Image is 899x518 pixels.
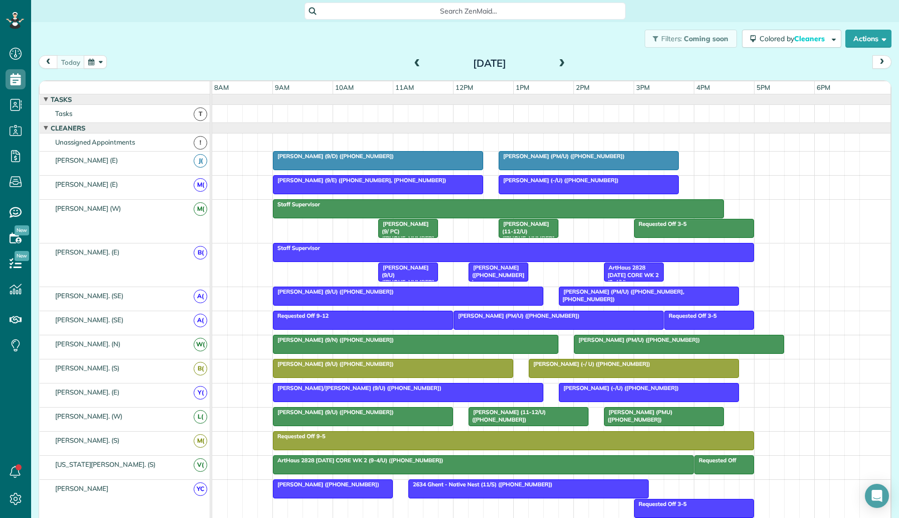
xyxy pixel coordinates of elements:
span: [US_STATE][PERSON_NAME]. (S) [53,460,158,468]
span: T [194,107,207,121]
span: [PERSON_NAME] (9/U) ([PHONE_NUMBER]) [378,264,434,293]
span: [PERSON_NAME]. (E) [53,248,121,256]
span: [PERSON_NAME]. (N) [53,340,122,348]
span: Requested Off 3-5 [634,500,687,507]
span: 6pm [815,83,832,91]
span: M( [194,178,207,192]
span: [PERSON_NAME] (-/U) ([PHONE_NUMBER]) [498,177,619,184]
span: [PERSON_NAME]. (SE) [53,316,125,324]
span: Coming soon [684,34,729,43]
span: [PERSON_NAME] (9/ PC) ([PHONE_NUMBER]) [378,220,434,249]
span: M( [194,202,207,216]
span: [PERSON_NAME]/[PERSON_NAME] (9/U) ([PHONE_NUMBER]) [272,384,442,392]
span: [PERSON_NAME] (W) [53,204,123,212]
span: ! [194,136,207,150]
div: Open Intercom Messenger [865,484,889,508]
span: 2634 Ghent - Native Nest (11/S) ([PHONE_NUMBER]) [408,481,553,488]
span: Filters: [661,34,682,43]
span: [PERSON_NAME] (-/ U) ([PHONE_NUMBER]) [528,360,651,367]
button: Actions [845,30,891,48]
span: [PERSON_NAME] (E) [53,156,120,164]
span: [PERSON_NAME] (9/U) ([PHONE_NUMBER]) [272,409,394,416]
span: 2pm [574,83,591,91]
span: [PERSON_NAME] (E) [53,180,120,188]
span: Requested Off 3-5 [664,312,717,319]
span: 1pm [514,83,531,91]
span: V( [194,458,207,472]
span: [PERSON_NAME] (PM/U) ([PHONE_NUMBER]) [498,153,625,160]
span: B( [194,246,207,260]
span: [PERSON_NAME] (9/D) ([PHONE_NUMBER]) [272,153,394,160]
span: Unassigned Appointments [53,138,137,146]
span: New [15,225,29,235]
span: Tasks [53,109,74,117]
span: 4pm [694,83,712,91]
span: B( [194,362,207,375]
span: 5pm [755,83,772,91]
span: [PERSON_NAME]. (S) [53,364,121,372]
span: [PERSON_NAME] (PM/U) ([PHONE_NUMBER]) [453,312,580,319]
span: Staff Supervisor [272,201,321,208]
span: Cleaners [794,34,826,43]
span: [PERSON_NAME] (9/U) ([PHONE_NUMBER]) [272,288,394,295]
span: [PERSON_NAME] ([PHONE_NUMBER]) [272,481,380,488]
span: [PERSON_NAME]. (SE) [53,292,125,300]
span: Cleaners [49,124,87,132]
span: [PERSON_NAME] (11-12/U) ([PHONE_NUMBER]) [468,409,546,423]
span: [PERSON_NAME]. (W) [53,412,124,420]
span: [PERSON_NAME] [53,484,111,492]
span: Requested Off 3-5 [634,220,687,227]
h2: [DATE] [427,58,552,69]
span: [PERSON_NAME] (9/E) ([PHONE_NUMBER], [PHONE_NUMBER]) [272,177,447,184]
span: [PERSON_NAME]. (S) [53,436,121,444]
span: Colored by [760,34,828,43]
span: [PERSON_NAME] (9/N) ([PHONE_NUMBER]) [272,336,394,343]
span: W( [194,338,207,351]
button: Colored byCleaners [742,30,841,48]
span: New [15,251,29,261]
span: [PERSON_NAME]. (E) [53,388,121,396]
span: Y( [194,386,207,400]
span: [PERSON_NAME] (PM/U) ([PHONE_NUMBER], [PHONE_NUMBER]) [558,288,684,302]
span: L( [194,410,207,424]
span: ArtHaus 2828 [DATE] CORE WK 2 (9-4/U) ([PHONE_NUMBER]) [604,264,660,300]
span: 8am [212,83,231,91]
span: Requested Off 9-12 [272,312,329,319]
span: 3pm [634,83,652,91]
button: prev [39,55,58,69]
span: YC [194,482,207,496]
button: today [57,55,85,69]
span: 10am [333,83,356,91]
span: Staff Supervisor [272,244,321,251]
span: Requested Off [694,457,737,464]
span: Tasks [49,95,74,103]
span: A( [194,290,207,303]
span: 9am [273,83,291,91]
span: Requested Off 9-5 [272,433,326,440]
span: 11am [393,83,416,91]
span: M( [194,434,207,448]
span: [PERSON_NAME] (9/U) ([PHONE_NUMBER]) [272,360,394,367]
span: [PERSON_NAME] (PMU) ([PHONE_NUMBER]) [604,409,672,423]
span: [PERSON_NAME] (PM/U) ([PHONE_NUMBER]) [573,336,700,343]
span: A( [194,314,207,327]
span: [PERSON_NAME] (-/U) ([PHONE_NUMBER]) [558,384,679,392]
span: J( [194,154,207,168]
span: [PERSON_NAME] ([PHONE_NUMBER]) [468,264,524,286]
span: ArtHaus 2828 [DATE] CORE WK 2 (9-4/U) ([PHONE_NUMBER]) [272,457,444,464]
span: 12pm [454,83,475,91]
span: [PERSON_NAME] (11-12/U) ([PHONE_NUMBER]) [498,220,554,249]
button: next [872,55,891,69]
